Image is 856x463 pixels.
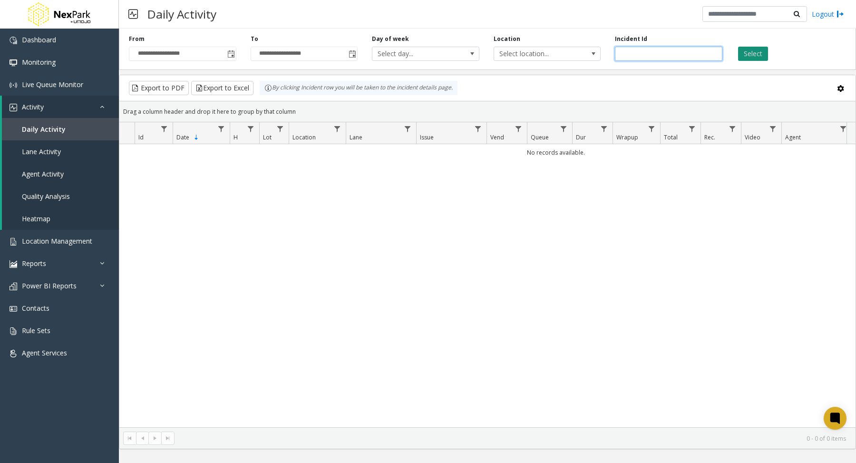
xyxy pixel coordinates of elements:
[490,133,504,141] span: Vend
[158,122,171,135] a: Id Filter Menu
[251,35,258,43] label: To
[10,305,17,313] img: 'icon'
[225,47,236,60] span: Toggle popup
[22,348,67,357] span: Agent Services
[274,122,287,135] a: Lot Filter Menu
[10,283,17,290] img: 'icon'
[420,133,434,141] span: Issue
[191,81,253,95] button: Export to Excel
[143,2,221,26] h3: Daily Activity
[2,163,119,185] a: Agent Activity
[129,81,189,95] button: Export to PDF
[347,47,357,60] span: Toggle popup
[264,84,272,92] img: infoIcon.svg
[576,133,586,141] span: Dur
[2,185,119,207] a: Quality Analysis
[2,140,119,163] a: Lane Activity
[2,118,119,140] a: Daily Activity
[598,122,611,135] a: Dur Filter Menu
[22,192,70,201] span: Quality Analysis
[645,122,658,135] a: Wrapup Filter Menu
[616,133,638,141] span: Wrapup
[10,104,17,111] img: 'icon'
[10,59,17,67] img: 'icon'
[22,58,56,67] span: Monitoring
[738,47,768,61] button: Select
[22,259,46,268] span: Reports
[233,133,238,141] span: H
[292,133,316,141] span: Location
[767,122,779,135] a: Video Filter Menu
[22,281,77,290] span: Power BI Reports
[494,47,579,60] span: Select location...
[331,122,344,135] a: Location Filter Menu
[512,122,525,135] a: Vend Filter Menu
[22,102,44,111] span: Activity
[615,35,647,43] label: Incident Id
[22,80,83,89] span: Live Queue Monitor
[837,9,844,19] img: logout
[837,122,850,135] a: Agent Filter Menu
[119,122,856,427] div: Data table
[10,260,17,268] img: 'icon'
[812,9,844,19] a: Logout
[664,133,678,141] span: Total
[138,133,144,141] span: Id
[745,133,760,141] span: Video
[180,434,846,443] kendo-pager-info: 0 - 0 of 0 items
[531,133,549,141] span: Queue
[10,238,17,246] img: 'icon'
[10,327,17,335] img: 'icon'
[10,350,17,357] img: 'icon'
[472,122,485,135] a: Issue Filter Menu
[10,81,17,89] img: 'icon'
[22,236,92,246] span: Location Management
[244,122,257,135] a: H Filter Menu
[686,122,699,135] a: Total Filter Menu
[22,35,56,44] span: Dashboard
[10,37,17,44] img: 'icon'
[704,133,715,141] span: Rec.
[372,35,409,43] label: Day of week
[129,35,145,43] label: From
[22,214,50,223] span: Heatmap
[785,133,801,141] span: Agent
[119,103,856,120] div: Drag a column header and drop it here to group by that column
[401,122,414,135] a: Lane Filter Menu
[193,134,200,141] span: Sortable
[263,133,272,141] span: Lot
[22,147,61,156] span: Lane Activity
[2,96,119,118] a: Activity
[726,122,739,135] a: Rec. Filter Menu
[215,122,228,135] a: Date Filter Menu
[372,47,457,60] span: Select day...
[176,133,189,141] span: Date
[494,35,520,43] label: Location
[22,326,50,335] span: Rule Sets
[260,81,457,95] div: By clicking Incident row you will be taken to the incident details page.
[2,207,119,230] a: Heatmap
[22,125,66,134] span: Daily Activity
[22,304,49,313] span: Contacts
[128,2,138,26] img: pageIcon
[350,133,362,141] span: Lane
[22,169,64,178] span: Agent Activity
[557,122,570,135] a: Queue Filter Menu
